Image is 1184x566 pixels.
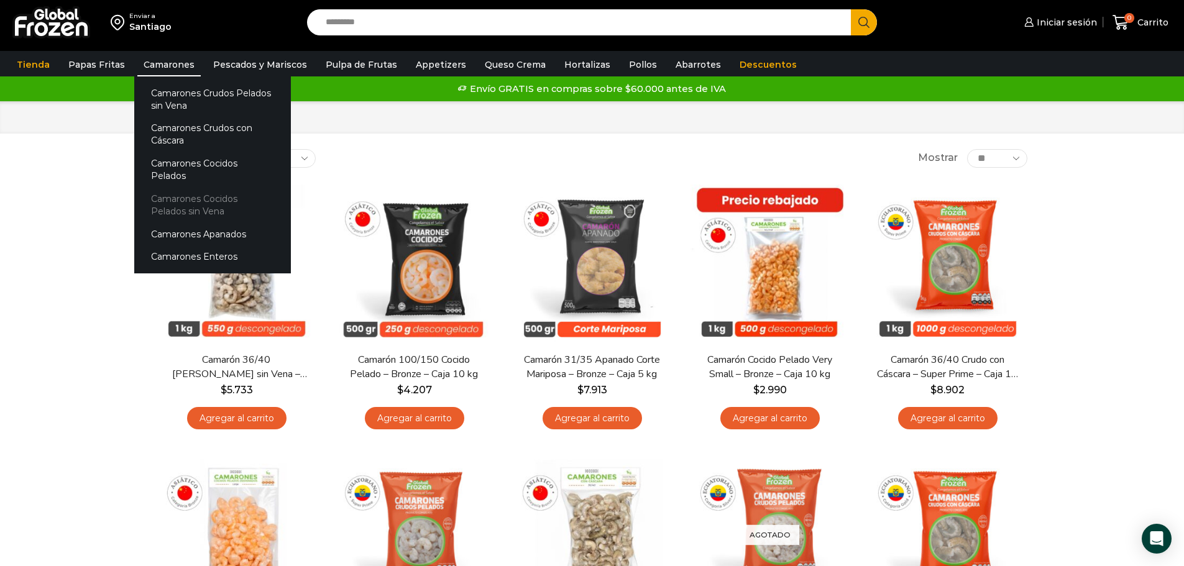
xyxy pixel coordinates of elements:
[221,384,227,396] span: $
[137,53,201,76] a: Camarones
[134,81,291,117] a: Camarones Crudos Pelados sin Vena
[1134,16,1168,29] span: Carrito
[129,12,172,21] div: Enviar a
[851,9,877,35] button: Search button
[543,407,642,430] a: Agregar al carrito: “Camarón 31/35 Apanado Corte Mariposa - Bronze - Caja 5 kg”
[1142,524,1172,554] div: Open Intercom Messenger
[1021,10,1097,35] a: Iniciar sesión
[479,53,552,76] a: Queso Crema
[733,53,803,76] a: Descuentos
[365,407,464,430] a: Agregar al carrito: “Camarón 100/150 Cocido Pelado - Bronze - Caja 10 kg”
[577,384,584,396] span: $
[558,53,617,76] a: Hortalizas
[129,21,172,33] div: Santiago
[319,53,403,76] a: Pulpa de Frutas
[898,407,998,430] a: Agregar al carrito: “Camarón 36/40 Crudo con Cáscara - Super Prime - Caja 10 kg”
[134,117,291,152] a: Camarones Crudos con Cáscara
[397,384,403,396] span: $
[1109,8,1172,37] a: 0 Carrito
[930,384,965,396] bdi: 8.902
[876,353,1019,381] a: Camarón 36/40 Crudo con Cáscara – Super Prime – Caja 10 kg
[134,152,291,188] a: Camarones Cocidos Pelados
[11,53,56,76] a: Tienda
[221,384,253,396] bdi: 5.733
[698,353,841,381] a: Camarón Cocido Pelado Very Small – Bronze – Caja 10 kg
[134,187,291,222] a: Camarones Cocidos Pelados sin Vena
[1034,16,1097,29] span: Iniciar sesión
[918,151,958,165] span: Mostrar
[623,53,663,76] a: Pollos
[187,407,287,430] a: Agregar al carrito: “Camarón 36/40 Crudo Pelado sin Vena - Bronze - Caja 10 kg”
[134,245,291,268] a: Camarones Enteros
[62,53,131,76] a: Papas Fritas
[930,384,937,396] span: $
[1124,13,1134,23] span: 0
[753,384,787,396] bdi: 2.990
[111,12,129,33] img: address-field-icon.svg
[520,353,663,381] a: Camarón 31/35 Apanado Corte Mariposa – Bronze – Caja 5 kg
[669,53,727,76] a: Abarrotes
[577,384,607,396] bdi: 7.913
[753,384,760,396] span: $
[342,353,485,381] a: Camarón 100/150 Cocido Pelado – Bronze – Caja 10 kg
[741,525,799,545] p: Agotado
[165,353,308,381] a: Camarón 36/40 [PERSON_NAME] sin Vena – Bronze – Caja 10 kg
[410,53,472,76] a: Appetizers
[207,53,313,76] a: Pescados y Mariscos
[397,384,432,396] bdi: 4.207
[134,222,291,245] a: Camarones Apanados
[720,407,820,430] a: Agregar al carrito: “Camarón Cocido Pelado Very Small - Bronze - Caja 10 kg”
